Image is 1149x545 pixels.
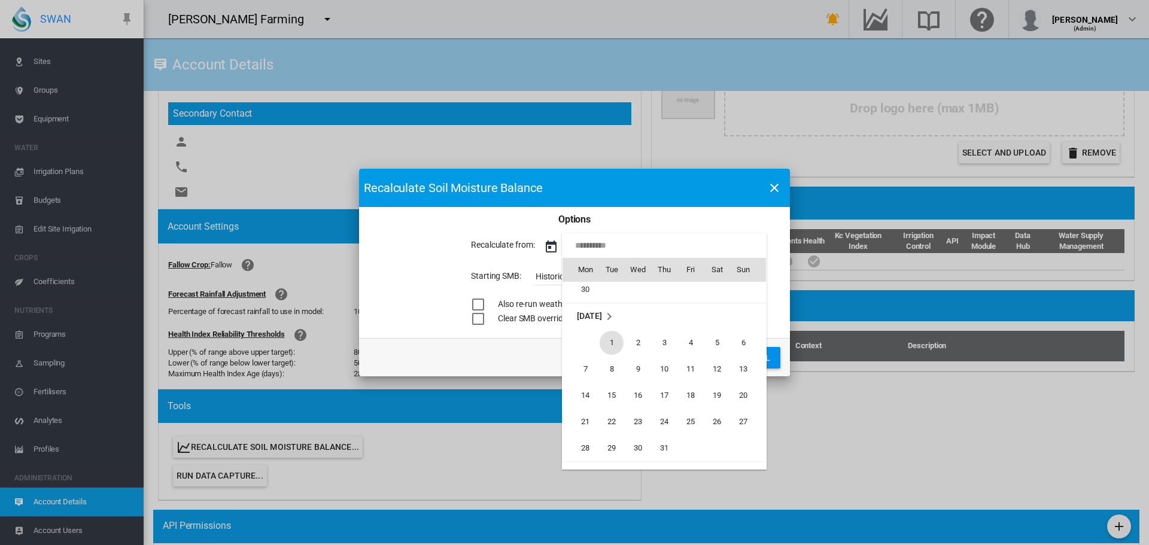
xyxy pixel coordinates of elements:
td: Monday June 30 2025 [563,276,598,303]
span: 11 [679,357,703,381]
td: Friday August 1 2025 [677,461,704,488]
span: 16 [626,383,650,407]
span: 13 [731,357,755,381]
span: 3 [652,331,676,355]
tr: Week 3 [563,382,766,409]
span: 10 [652,357,676,381]
td: Wednesday July 30 2025 [625,435,651,462]
td: Thursday July 31 2025 [651,435,677,462]
td: Tuesday July 1 2025 [598,330,625,356]
td: Monday July 7 2025 [563,356,598,382]
span: 9 [626,357,650,381]
span: 6 [731,331,755,355]
td: Sunday July 20 2025 [730,382,766,409]
span: 4 [679,331,703,355]
span: 15 [600,383,624,407]
td: Friday July 4 2025 [677,330,704,356]
th: Thu [651,258,677,282]
tr: Week undefined [563,303,766,330]
tr: Week 2 [563,356,766,382]
th: Mon [563,258,598,282]
span: 25 [679,410,703,434]
span: 1 [679,463,703,487]
span: 28 [573,436,597,460]
th: Fri [677,258,704,282]
span: 3 [731,463,755,487]
tr: Week 5 [563,435,766,462]
span: 8 [600,357,624,381]
span: 18 [679,383,703,407]
span: 20 [731,383,755,407]
span: 31 [652,436,676,460]
td: Saturday August 2 2025 [704,461,730,488]
span: 24 [652,410,676,434]
span: 2 [626,331,650,355]
td: July 2025 [563,303,766,330]
td: Wednesday July 2 2025 [625,330,651,356]
td: Sunday July 13 2025 [730,356,766,382]
span: 5 [705,331,729,355]
td: Thursday July 24 2025 [651,409,677,435]
td: Tuesday July 22 2025 [598,409,625,435]
td: Thursday July 17 2025 [651,382,677,409]
tr: Week 6 [563,276,766,303]
td: Sunday July 6 2025 [730,330,766,356]
tr: Week 1 [563,330,766,356]
span: 19 [705,383,729,407]
span: 1 [600,331,624,355]
td: Sunday July 27 2025 [730,409,766,435]
td: August 2025 [563,461,651,488]
td: Tuesday July 8 2025 [598,356,625,382]
span: 27 [731,410,755,434]
td: Thursday July 3 2025 [651,330,677,356]
td: Monday July 14 2025 [563,382,598,409]
span: [DATE] [577,311,601,321]
span: 22 [600,410,624,434]
td: Friday July 11 2025 [677,356,704,382]
tr: Week 4 [563,409,766,435]
td: Saturday July 12 2025 [704,356,730,382]
span: 12 [705,357,729,381]
td: Saturday July 19 2025 [704,382,730,409]
span: 14 [573,383,597,407]
span: 30 [626,436,650,460]
span: 21 [573,410,597,434]
td: Friday July 25 2025 [677,409,704,435]
th: Wed [625,258,651,282]
td: Sunday August 3 2025 [730,461,766,488]
td: Tuesday July 29 2025 [598,435,625,462]
tr: Week 1 [563,461,766,488]
td: Tuesday July 15 2025 [598,382,625,409]
td: Thursday July 10 2025 [651,356,677,382]
td: Saturday July 5 2025 [704,330,730,356]
md-calendar: Calendar [563,258,766,469]
th: Tue [598,258,625,282]
span: 30 [573,278,597,302]
th: Sun [730,258,766,282]
td: Friday July 18 2025 [677,382,704,409]
span: 2 [705,463,729,487]
td: Monday July 28 2025 [563,435,598,462]
span: 23 [626,410,650,434]
td: Monday July 21 2025 [563,409,598,435]
td: Wednesday July 9 2025 [625,356,651,382]
td: Saturday July 26 2025 [704,409,730,435]
th: Sat [704,258,730,282]
span: 7 [573,357,597,381]
td: Wednesday July 23 2025 [625,409,651,435]
span: 29 [600,436,624,460]
td: Wednesday July 16 2025 [625,382,651,409]
span: 26 [705,410,729,434]
span: 17 [652,383,676,407]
